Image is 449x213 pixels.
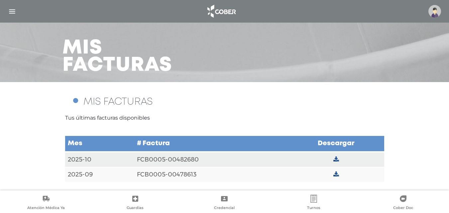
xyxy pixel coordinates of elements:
a: Cober Doc [358,195,448,212]
td: # Factura [134,136,288,152]
span: Atención Médica Ya [27,205,65,211]
span: Turnos [307,205,320,211]
p: Tus últimas facturas disponibles [65,114,384,122]
td: Mes [65,136,134,152]
h3: Mis facturas [62,40,172,74]
img: logo_cober_home-white.png [204,3,239,19]
span: Guardias [127,205,144,211]
td: FCB0005-00478613 [134,167,288,182]
td: 2025-10 [65,152,134,167]
td: FCB0005-00482680 [134,152,288,167]
a: Guardias [91,195,180,212]
td: 2025-09 [65,167,134,182]
img: Cober_menu-lines-white.svg [8,7,16,16]
td: Descargar [288,136,384,152]
img: profile-placeholder.svg [428,5,441,18]
a: Atención Médica Ya [1,195,91,212]
span: Credencial [214,205,235,211]
a: Turnos [269,195,359,212]
span: Cober Doc [393,205,413,211]
span: MIS FACTURAS [83,97,153,106]
a: Credencial [180,195,269,212]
